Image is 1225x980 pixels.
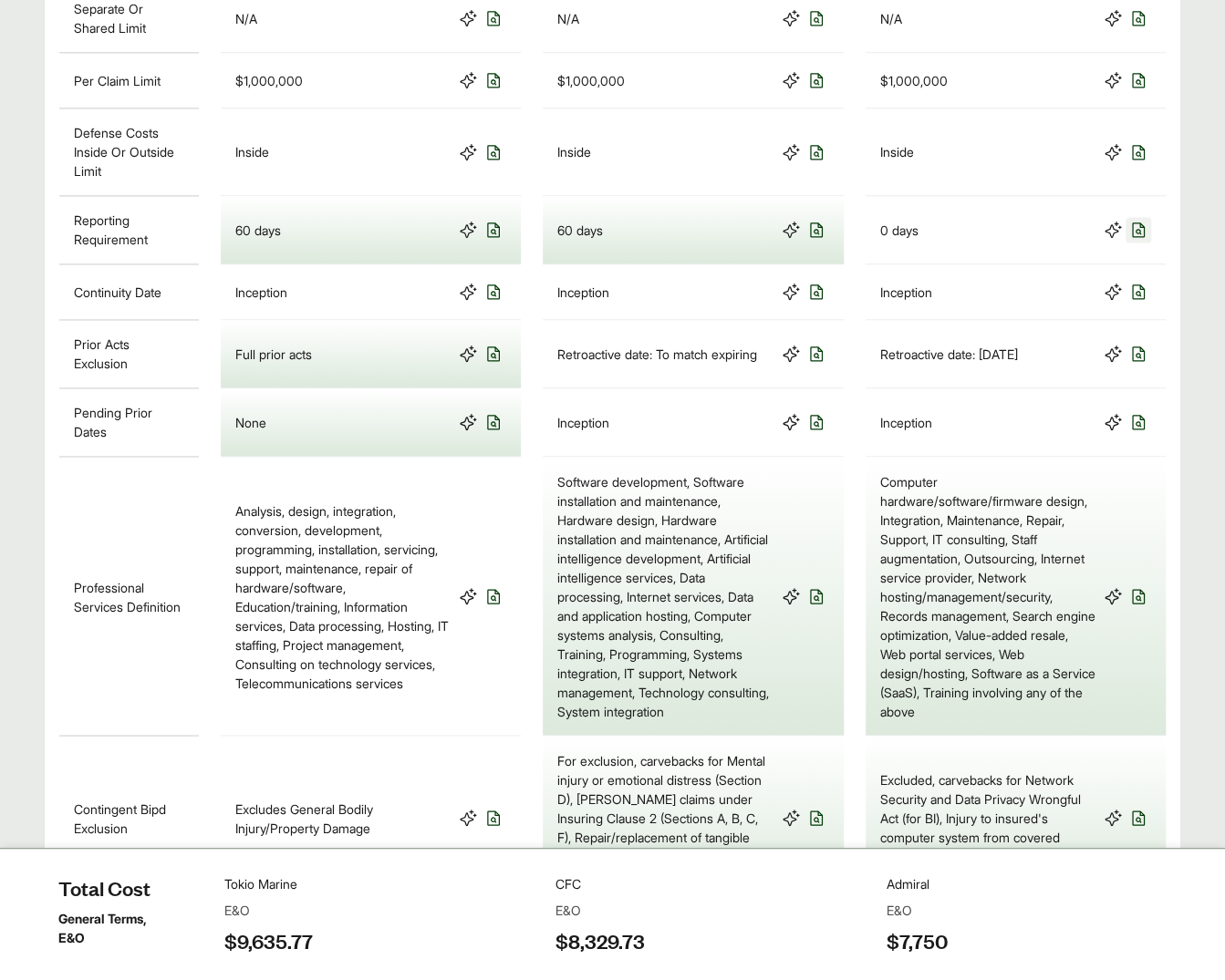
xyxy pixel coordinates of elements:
[557,221,603,240] div: 60 days
[235,283,287,302] div: Inception
[880,345,1018,364] div: Retroactive date: [DATE]
[880,283,932,302] div: Inception
[557,345,757,364] div: Retroactive date: To match expiring
[880,471,1096,720] div: Computer hardware/software/firmware design, Integration, Maintenance, Repair, Support, IT consult...
[557,142,591,161] div: Inside
[880,142,914,161] div: Inside
[74,577,184,615] p: Professional Services Definition
[880,413,932,432] div: Inception
[880,221,919,240] div: 0 days
[880,71,948,90] div: $1,000,000
[74,799,184,837] p: Contingent Bipd Exclusion
[74,123,184,181] p: Defense Costs Inside Or Outside Limit
[74,918,166,937] p: Hammer Clause
[235,918,363,937] div: 70/30 Hammer clause
[235,221,281,240] div: 60 days
[74,335,184,373] p: Prior Acts Exclusion
[74,283,161,302] p: Continuity Date
[235,413,266,432] div: None
[557,413,609,432] div: Inception
[557,471,773,720] div: Software development, Software installation and maintenance, Hardware design, Hardware installati...
[557,71,625,90] div: $1,000,000
[235,345,312,364] div: Full prior acts
[557,750,773,884] div: For exclusion, carvebacks for Mental injury or emotional distress (Section D), [PERSON_NAME] clai...
[74,403,184,441] p: Pending Prior Dates
[557,918,686,937] div: 50/50 Hammer clause
[235,500,452,692] div: Analysis, design, integration, conversion, development, programming, installation, servicing, sup...
[74,211,184,249] p: Reporting Requirement
[235,9,257,28] div: N/A
[880,9,902,28] div: N/A
[235,142,269,161] div: Inside
[235,799,452,837] div: Excludes General Bodily Injury/Property Damage
[557,9,579,28] div: N/A
[557,283,609,302] div: Inception
[235,71,303,90] div: $1,000,000
[880,918,1009,937] div: 80/20 Hammer clause
[74,71,161,90] p: Per Claim Limit
[880,769,1096,865] div: Excluded, carvebacks for Network Security and Data Privacy Wrongful Act (for BI), Injury to insur...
